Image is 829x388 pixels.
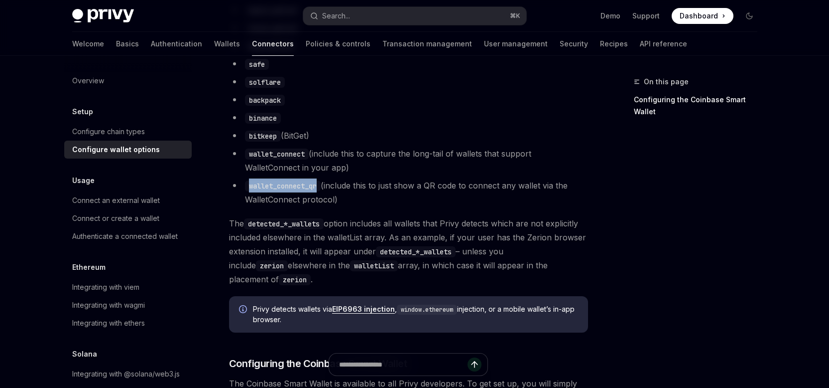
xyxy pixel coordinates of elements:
[64,278,192,296] a: Integrating with viem
[72,281,139,293] div: Integrating with viem
[397,305,457,315] code: window.ethereum
[116,32,139,56] a: Basics
[322,10,350,22] div: Search...
[72,348,97,360] h5: Solana
[72,126,145,138] div: Configure chain types
[72,32,104,56] a: Welcome
[560,32,588,56] a: Security
[64,227,192,245] a: Authenticate a connected wallet
[634,92,765,120] a: Configuring the Coinbase Smart Wallet
[253,304,578,325] span: Privy detects wallets via , injection, or a mobile wallet’s in-app browser.
[484,32,548,56] a: User management
[64,296,192,314] a: Integrating with wagmi
[64,314,192,332] a: Integrating with ethers
[64,209,192,227] a: Connect or create a wallet
[64,123,192,141] a: Configure chain types
[72,75,104,87] div: Overview
[244,218,324,229] code: detected_*_wallets
[644,76,689,88] span: On this page
[72,317,145,329] div: Integrating with ethers
[672,8,733,24] a: Dashboard
[279,274,311,285] code: zerion
[245,149,309,160] code: wallet_connect
[245,59,269,70] code: safe
[229,179,588,206] li: (include this to just show a QR code to connect any wallet via the WalletConnect protocol)
[600,32,628,56] a: Recipes
[256,260,288,271] code: zerion
[245,77,285,88] code: solflare
[376,246,456,257] code: detected_*_wallets
[303,7,526,25] button: Search...⌘K
[350,260,398,271] code: walletList
[151,32,202,56] a: Authentication
[306,32,370,56] a: Policies & controls
[72,212,159,224] div: Connect or create a wallet
[245,95,285,106] code: backpack
[72,9,134,23] img: dark logo
[229,129,588,143] li: (BitGet)
[245,181,321,192] code: wallet_connect_qr
[72,175,95,187] h5: Usage
[64,192,192,209] a: Connect an external wallet
[632,11,660,21] a: Support
[229,147,588,175] li: (include this to capture the long-tail of wallets that support WalletConnect in your app)
[229,216,588,286] span: The option includes all wallets that Privy detects which are not explicitly included elsewhere in...
[72,106,93,118] h5: Setup
[72,194,160,206] div: Connect an external wallet
[64,365,192,383] a: Integrating with @solana/web3.js
[64,141,192,159] a: Configure wallet options
[239,305,249,315] svg: Info
[741,8,757,24] button: Toggle dark mode
[510,12,520,20] span: ⌘ K
[72,368,180,380] div: Integrating with @solana/web3.js
[382,32,472,56] a: Transaction management
[332,305,395,314] a: EIP6963 injection
[72,144,160,156] div: Configure wallet options
[214,32,240,56] a: Wallets
[680,11,718,21] span: Dashboard
[252,32,294,56] a: Connectors
[245,131,281,142] code: bitkeep
[72,299,145,311] div: Integrating with wagmi
[640,32,687,56] a: API reference
[245,113,281,124] code: binance
[72,261,106,273] h5: Ethereum
[600,11,620,21] a: Demo
[72,230,178,242] div: Authenticate a connected wallet
[64,72,192,90] a: Overview
[468,358,481,372] button: Send message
